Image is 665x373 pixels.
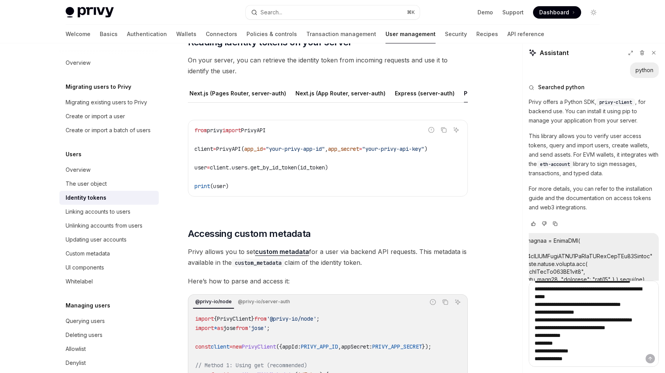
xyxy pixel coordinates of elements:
[385,25,436,43] a: User management
[241,127,266,134] span: PrivyAPI
[236,297,292,306] div: @privy-io/server-auth
[66,358,86,368] div: Denylist
[66,150,82,159] h5: Users
[66,98,147,107] div: Migrating existing users to Privy
[229,343,233,350] span: =
[502,9,524,16] a: Support
[260,8,282,17] div: Search...
[66,25,90,43] a: Welcome
[211,343,229,350] span: client
[59,247,159,261] a: Custom metadata
[59,163,159,177] a: Overview
[306,25,376,43] a: Transaction management
[66,112,125,121] div: Create or import a user
[195,325,214,332] span: import
[188,55,468,76] span: On your server, you can retrieve the identity token from incoming requests and use it to identify...
[254,315,267,322] span: from
[338,343,341,350] span: ,
[232,259,285,267] code: custom_metadata
[188,276,468,287] span: Here’s how to parse and access it:
[206,25,237,43] a: Connectors
[59,219,159,233] a: Unlinking accounts from users
[194,164,207,171] span: user
[59,109,159,123] a: Create or import a user
[266,145,325,152] span: "your-privy-app-id"
[477,9,493,16] a: Demo
[66,235,127,244] div: Updating user accounts
[59,275,159,288] a: Whitelabel
[372,343,422,350] span: PRIVY_APP_SECRET
[207,127,222,134] span: privy
[194,183,210,190] span: print
[222,127,241,134] span: import
[194,145,213,152] span: client
[282,343,301,350] span: appId:
[66,165,90,174] div: Overview
[59,95,159,109] a: Migrating existing users to Privy
[59,261,159,275] a: UI components
[66,207,130,216] div: Linking accounts to users
[59,123,159,137] a: Create or import a batch of users
[176,25,196,43] a: Wallets
[217,315,251,322] span: PrivyClient
[550,220,560,228] button: Copy chat response
[59,205,159,219] a: Linking accounts to users
[276,343,282,350] span: ({
[66,263,104,272] div: UI components
[325,145,328,152] span: ,
[193,297,234,306] div: @privy-io/node
[59,328,159,342] a: Deleting users
[66,316,105,326] div: Querying users
[66,193,106,202] div: Identity tokens
[407,9,415,16] span: ⌘ K
[213,145,216,152] span: =
[223,325,236,332] span: jose
[540,220,549,228] button: Vote that response was not good
[540,48,569,57] span: Assistant
[267,325,270,332] span: ;
[445,25,467,43] a: Security
[587,6,600,19] button: Toggle dark mode
[529,220,538,228] button: Vote that response was good
[66,344,86,354] div: Allowlist
[216,145,244,152] span: PrivyAPI(
[451,125,461,135] button: Ask AI
[426,125,436,135] button: Report incorrect code
[195,343,211,350] span: const
[59,233,159,247] a: Updating user accounts
[66,82,131,92] h5: Migrating users to Privy
[214,315,217,322] span: {
[66,126,151,135] div: Create or import a batch of users
[422,343,431,350] span: });
[217,325,223,332] span: as
[316,315,319,322] span: ;
[599,99,632,105] span: privy-client
[210,183,229,190] span: (user)
[424,145,427,152] span: )
[267,315,316,322] span: '@privy-io/node'
[66,277,93,286] div: Whitelabel
[539,9,569,16] span: Dashboard
[59,56,159,70] a: Overview
[233,343,242,350] span: new
[66,58,90,67] div: Overview
[529,83,659,91] button: Searched python
[464,84,483,102] button: Python
[301,343,338,350] span: PRIVY_APP_ID
[207,164,210,171] span: =
[440,297,450,307] button: Copy the contents from the code block
[507,25,544,43] a: API reference
[59,342,159,356] a: Allowlist
[66,249,110,258] div: Custom metadata
[251,315,254,322] span: }
[635,66,653,74] div: python
[529,131,659,178] p: This library allows you to verify user access tokens, query and import users, create wallets, and...
[189,84,286,102] button: Next.js (Pages Router, server-auth)
[540,161,570,168] span: eth-account
[538,83,585,91] span: Searched python
[188,246,468,268] span: Privy allows you to set for a user via backend API requests. This metadata is available in the cl...
[59,356,159,370] a: Denylist
[247,25,297,43] a: Policies & controls
[100,25,118,43] a: Basics
[195,315,214,322] span: import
